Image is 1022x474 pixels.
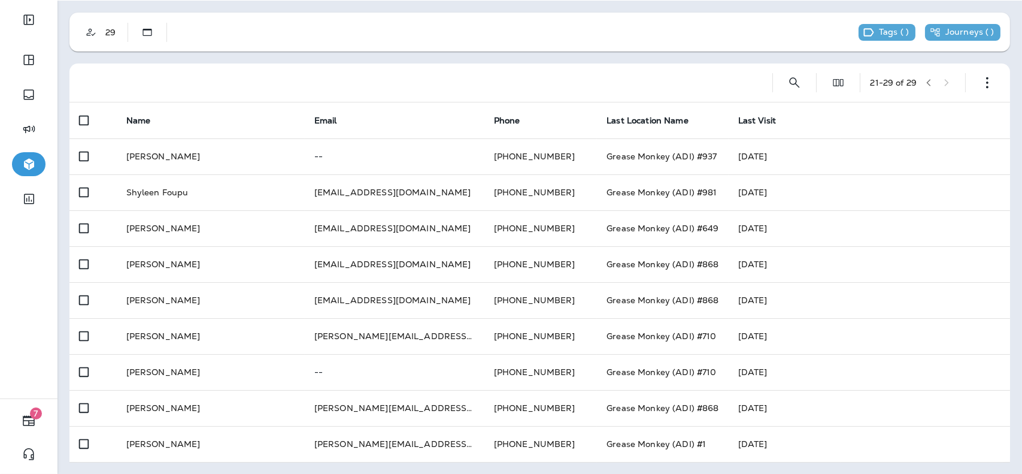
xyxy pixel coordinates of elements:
td: [PERSON_NAME][EMAIL_ADDRESS][PERSON_NAME][DOMAIN_NAME] [305,390,484,426]
td: [PHONE_NUMBER] [484,354,598,390]
span: Phone [494,115,520,126]
td: [DATE] [729,174,1010,210]
td: [DATE] [729,246,1010,282]
button: Static [135,20,159,44]
span: Name [126,115,151,126]
td: [PERSON_NAME][EMAIL_ADDRESS][PERSON_NAME][DOMAIN_NAME] [305,318,484,354]
td: Grease Monkey (ADI) #649 [597,210,728,246]
td: [PHONE_NUMBER] [484,210,598,246]
td: [DATE] [729,210,1010,246]
td: [PHONE_NUMBER] [484,138,598,174]
td: [DATE] [729,354,1010,390]
button: Customer Only [79,20,103,44]
div: 21 - 29 of 29 [870,78,917,87]
button: 7 [12,409,46,433]
td: [PERSON_NAME] [117,210,305,246]
td: [PERSON_NAME] [117,426,305,462]
td: Grease Monkey (ADI) #868 [597,282,728,318]
td: [DATE] [729,318,1010,354]
div: 29 [103,28,128,37]
td: [PERSON_NAME] [117,282,305,318]
td: [EMAIL_ADDRESS][DOMAIN_NAME] [305,246,484,282]
span: 7 [30,407,42,419]
td: [PHONE_NUMBER] [484,318,598,354]
td: Grease Monkey (ADI) #710 [597,354,728,390]
td: Grease Monkey (ADI) #868 [597,390,728,426]
td: [PHONE_NUMBER] [484,282,598,318]
td: [EMAIL_ADDRESS][DOMAIN_NAME] [305,174,484,210]
td: [PERSON_NAME] [117,246,305,282]
td: Grease Monkey (ADI) #981 [597,174,728,210]
button: Expand Sidebar [12,8,46,32]
p: -- [314,367,475,377]
td: Grease Monkey (ADI) #710 [597,318,728,354]
td: [PHONE_NUMBER] [484,174,598,210]
span: Email [314,115,337,126]
td: [PERSON_NAME] [117,390,305,426]
td: Grease Monkey (ADI) #1 [597,426,728,462]
td: [PHONE_NUMBER] [484,246,598,282]
td: Shyleen Foupu [117,174,305,210]
td: Grease Monkey (ADI) #937 [597,138,728,174]
div: This segment is not used in any journeys [925,24,1000,41]
td: [PERSON_NAME][EMAIL_ADDRESS][PERSON_NAME][DOMAIN_NAME] [305,426,484,462]
span: Last Location Name [606,115,689,126]
td: [PERSON_NAME] [117,318,305,354]
td: [PHONE_NUMBER] [484,390,598,426]
td: [DATE] [729,138,1010,174]
td: [PERSON_NAME] [117,138,305,174]
td: [PHONE_NUMBER] [484,426,598,462]
td: [PERSON_NAME] [117,354,305,390]
td: Grease Monkey (ADI) #868 [597,246,728,282]
span: Last Visit [738,115,776,126]
p: Tags ( ) [879,27,909,38]
button: Search Segments [783,71,806,95]
p: Journeys ( ) [945,27,994,38]
td: [EMAIL_ADDRESS][DOMAIN_NAME] [305,210,484,246]
td: [DATE] [729,426,1010,462]
p: -- [314,152,475,161]
button: Edit Fields [826,71,850,95]
td: [EMAIL_ADDRESS][DOMAIN_NAME] [305,282,484,318]
td: [DATE] [729,390,1010,426]
td: [DATE] [729,282,1010,318]
div: This segment has no tags [859,24,915,41]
